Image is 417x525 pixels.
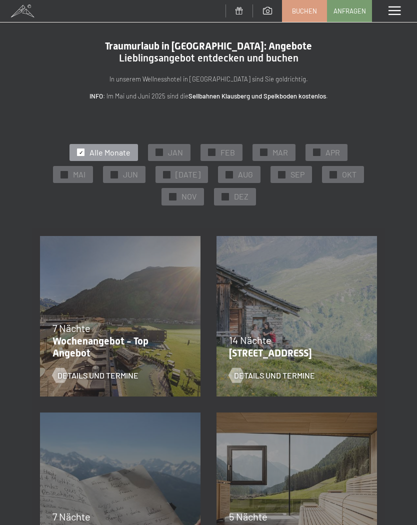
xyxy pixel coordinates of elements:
p: In unserem Wellnesshotel in [GEOGRAPHIC_DATA] sind Sie goldrichtig. [40,74,377,84]
span: ✓ [157,149,161,156]
span: ✓ [79,149,83,156]
span: ✓ [280,171,284,178]
span: JUN [123,169,138,180]
a: Buchen [282,0,326,21]
span: 14 Nächte [229,334,271,346]
p: [STREET_ADDRESS] [229,347,359,359]
span: ✓ [210,149,214,156]
span: ✓ [315,149,319,156]
span: ✓ [165,171,169,178]
span: ✓ [227,171,231,178]
span: ✓ [62,171,66,178]
span: JAN [168,147,183,158]
span: Details und Termine [57,370,138,381]
span: APR [325,147,340,158]
strong: INFO [89,92,103,100]
span: Lieblingsangebot entdecken und buchen [119,52,298,64]
span: AUG [238,169,253,180]
span: MAR [272,147,288,158]
span: Alle Monate [89,147,130,158]
span: DEZ [234,191,248,202]
a: Details und Termine [229,370,315,381]
span: ✓ [262,149,266,156]
span: 7 Nächte [52,510,90,522]
span: Details und Termine [234,370,315,381]
span: Buchen [292,6,317,15]
strong: Seilbahnen Klausberg und Speikboden kostenlos [188,92,326,100]
p: : Im Mai und Juni 2025 sind die . [40,91,377,101]
a: Details und Termine [52,370,138,381]
span: NOV [181,191,196,202]
span: OKT [342,169,356,180]
span: Traumurlaub in [GEOGRAPHIC_DATA]: Angebote [105,40,312,52]
span: ✓ [170,193,174,200]
span: MAI [73,169,85,180]
span: ✓ [112,171,116,178]
span: 5 Nächte [229,510,267,522]
span: 7 Nächte [52,322,90,334]
a: Anfragen [327,0,371,21]
span: ✓ [223,193,227,200]
span: ✓ [331,171,335,178]
span: SEP [290,169,304,180]
p: Wochenangebot - Top Angebot [52,335,183,359]
span: Anfragen [333,6,366,15]
span: FEB [220,147,235,158]
span: [DATE] [175,169,200,180]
